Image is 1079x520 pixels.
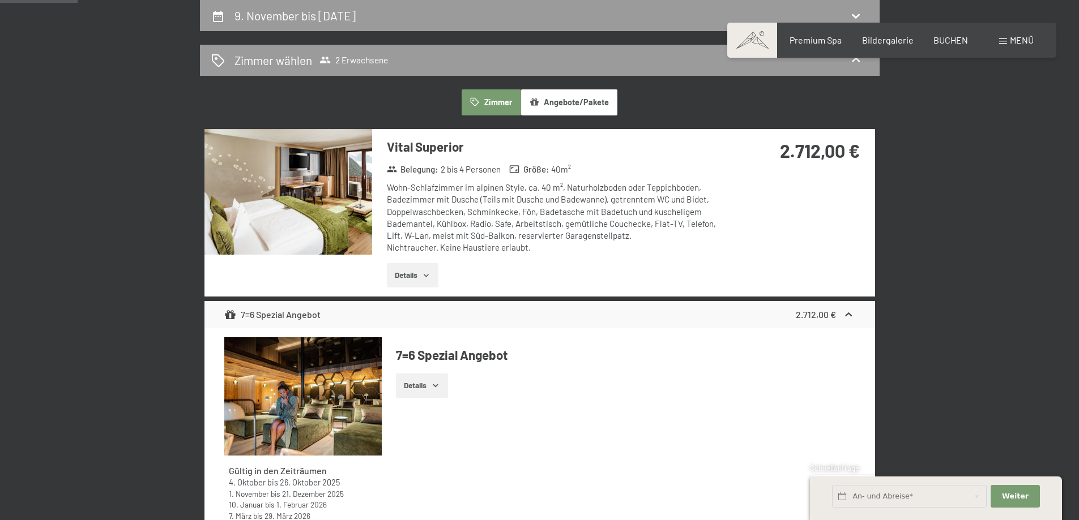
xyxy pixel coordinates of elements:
button: Weiter [991,485,1039,508]
div: 7=6 Spezial Angebot [224,308,321,321]
h3: Vital Superior [387,138,724,156]
a: BUCHEN [933,35,968,45]
img: mss_renderimg.php [204,129,372,255]
span: Schnellanfrage [810,463,859,472]
a: Premium Spa [790,35,842,45]
button: Angebote/Pakete [521,89,617,115]
span: Weiter [1002,491,1029,501]
strong: 2.712,00 € [780,140,860,161]
strong: Belegung : [387,164,438,175]
strong: 2.712,00 € [796,309,836,320]
button: Zimmer [462,89,521,115]
span: Menü [1010,35,1034,45]
span: 40 m² [551,164,571,175]
div: Wohn-Schlafzimmer im alpinen Style, ca. 40 m², Naturholzboden oder Teppichboden, Badezimmer mit D... [387,182,724,254]
a: Bildergalerie [862,35,914,45]
time: 04.10.2025 [229,478,266,487]
div: bis [229,499,377,510]
button: Details [387,263,438,288]
span: 2 Erwachsene [319,54,388,66]
img: mss_renderimg.php [224,337,382,455]
time: 01.11.2025 [229,489,269,498]
div: 7=6 Spezial Angebot2.712,00 € [204,301,875,328]
time: 10.01.2026 [229,500,263,509]
div: bis [229,477,377,488]
span: 2 bis 4 Personen [441,164,501,175]
div: bis [229,488,377,499]
h2: Zimmer wählen [234,52,312,68]
time: 26.10.2025 [280,478,340,487]
strong: Gültig in den Zeiträumen [229,465,327,476]
time: 21.12.2025 [282,489,344,498]
h2: 9. November bis [DATE] [234,8,356,23]
button: Details [396,373,447,398]
strong: Größe : [509,164,549,175]
h4: 7=6 Spezial Angebot [396,346,855,364]
time: 01.02.2026 [276,500,327,509]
